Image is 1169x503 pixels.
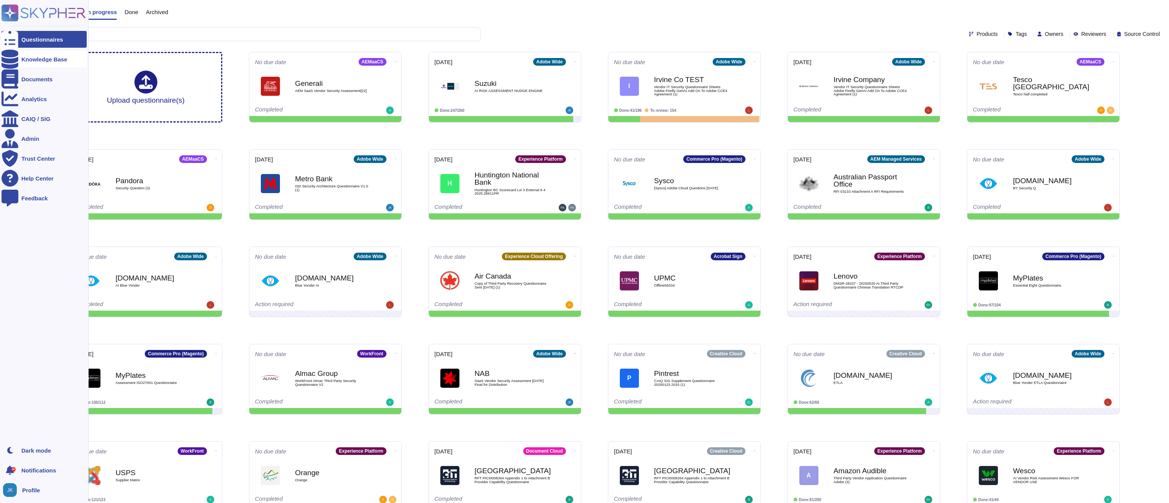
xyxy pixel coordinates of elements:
div: Trust Center [21,156,55,161]
b: Generali [295,80,372,87]
div: WorkFront [357,350,386,358]
div: Adobe Wide [1072,350,1104,358]
div: Experience Platform [336,447,386,455]
div: Creative Cloud [886,350,925,358]
b: Pandora [116,177,192,184]
input: Search by keywords [30,27,480,41]
img: user [207,301,214,309]
span: To review: 154 [650,108,676,113]
div: A [799,466,818,485]
span: AI Vendor Risk Assessment Wesco FOR VENDOR USE [1013,476,1090,484]
span: Security Question (3) [116,186,192,190]
div: Completed [255,204,349,211]
span: No due date [76,254,107,260]
img: user [925,204,932,211]
span: Owners [1045,31,1063,37]
div: Completed [255,106,349,114]
img: user [925,106,932,114]
span: Archived [146,9,168,15]
img: Logo [440,77,459,96]
b: USPS [116,469,192,476]
div: Creative Cloud [707,350,745,358]
div: CAIQ / SIG [21,116,50,122]
img: user [925,398,932,406]
div: Questionnaires [21,37,63,42]
a: CAIQ / SIG [2,110,87,127]
div: Adobe Wide [354,253,386,260]
span: Source Control [1124,31,1160,37]
b: Pintrest [654,370,731,377]
span: Third Party Vendor Application Questionnaire Adobe (3) [834,476,910,484]
b: Air Canada [475,272,551,280]
span: Done: 121/123 [81,498,106,502]
img: user [386,204,394,211]
div: AEMaaCS [359,58,386,66]
span: [DATE] [794,59,812,65]
span: Done: 41/44 [978,498,999,502]
span: RFT PICI0008264 Appendix 1 to Attachment B Provider Capability Questionnaire [654,476,731,484]
img: user [568,204,576,211]
div: Commerce Pro (Magento) [1042,253,1104,260]
a: Feedback [2,190,87,206]
span: No due date [614,59,645,65]
a: Documents [2,71,87,87]
b: [GEOGRAPHIC_DATA] [475,467,551,474]
img: user [925,301,932,309]
img: Logo [799,271,818,290]
img: Logo [81,174,100,193]
img: user [745,301,753,309]
a: Trust Center [2,150,87,167]
img: Logo [81,466,100,485]
img: Logo [979,369,998,388]
a: Questionnaires [2,31,87,48]
b: MyPlates [1013,274,1090,282]
img: Logo [620,174,639,193]
img: user [1107,106,1114,114]
img: user [386,106,394,114]
span: No due date [614,351,645,357]
span: [DATE] [255,156,273,162]
img: user [386,398,394,406]
img: Logo [81,369,100,388]
div: Feedback [21,195,48,201]
div: WorkFront [178,447,207,455]
div: Adobe Wide [713,58,745,66]
div: Completed [794,106,887,114]
div: Upload questionnaire(s) [107,71,185,104]
img: user [1104,204,1112,211]
div: Experience Platform [515,155,566,163]
div: Completed [973,106,1067,114]
div: Experience Cloud Offering [502,253,566,260]
span: No due date [255,59,286,65]
div: Completed [435,398,528,406]
div: Experience Platform [1054,447,1104,455]
img: Logo [261,174,280,193]
span: Huntington BC Scorecard Lvl 3 External 8 4 2025.28611PR [475,188,551,195]
span: Done: 247/260 [440,108,465,113]
b: Wesco [1013,467,1090,474]
b: Amazon Audible [834,467,910,474]
b: NAB [475,370,551,377]
span: RFI 03210 Attachment A RFI Requirements [834,190,910,193]
div: Experience Platform [874,447,925,455]
img: user [745,204,753,211]
span: ISD Security Architecture Questionnaire V1.0 (1) [295,184,372,192]
span: Done: 81/200 [799,498,821,502]
b: Irvine Company [834,76,910,83]
div: Acrobat Sign [711,253,745,260]
img: Logo [261,466,280,485]
div: AEMaaCS [1077,58,1104,66]
div: 9+ [11,467,16,472]
img: Logo [979,466,998,485]
span: No due date [76,448,107,454]
img: Logo [440,466,459,485]
span: No due date [614,156,645,162]
div: Completed [435,204,528,211]
img: user [566,106,573,114]
span: Reviewers [1081,31,1106,37]
span: No due date [435,254,466,260]
img: Logo [440,369,459,388]
span: AI RISK ASSESSMENT NUDGE ENGINE [475,89,551,93]
span: [DATE] [435,351,453,357]
div: Completed [614,301,708,309]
